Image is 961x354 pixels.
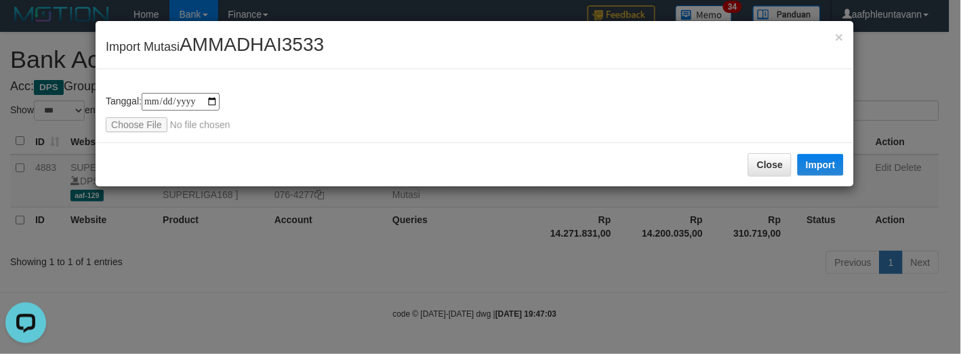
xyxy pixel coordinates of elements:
[180,34,324,55] span: AMMADHAI3533
[836,30,844,44] button: Close
[106,40,324,54] span: Import Mutasi
[798,154,844,176] button: Import
[748,153,792,176] button: Close
[106,93,844,132] div: Tanggal:
[5,5,46,46] button: Open LiveChat chat widget
[836,29,844,45] span: ×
